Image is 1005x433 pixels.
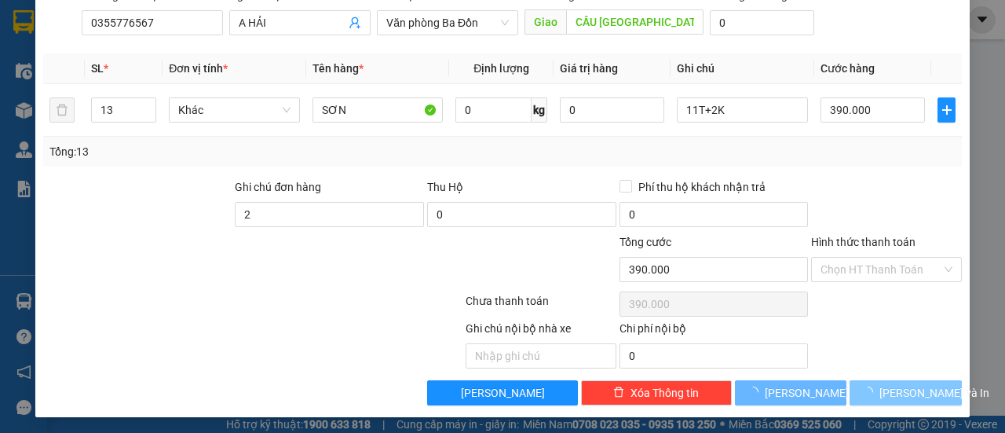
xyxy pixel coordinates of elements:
[312,97,444,123] input: VD: Bàn, Ghế
[619,320,809,343] div: Chi phí nội bộ
[632,178,772,196] span: Phí thu hộ khách nhận trả
[820,62,875,75] span: Cước hàng
[937,97,956,123] button: plus
[49,97,75,123] button: delete
[9,91,126,117] h2: 9YASPIGG
[619,236,671,248] span: Tổng cước
[710,10,814,35] input: Cước giao hàng
[747,387,765,398] span: loading
[95,37,265,63] b: [PERSON_NAME]
[862,387,879,398] span: loading
[82,91,290,200] h1: Giao dọc đường
[671,53,814,84] th: Ghi chú
[560,97,664,123] input: 0
[178,98,291,122] span: Khác
[613,387,624,399] span: delete
[466,320,616,343] div: Ghi chú nội bộ nhà xe
[464,292,618,320] div: Chưa thanh toán
[49,143,389,160] div: Tổng: 13
[938,104,955,116] span: plus
[473,62,529,75] span: Định lượng
[581,380,732,405] button: deleteXóa Thông tin
[560,62,618,75] span: Giá trị hàng
[143,112,152,121] span: down
[235,202,424,227] input: Ghi chú đơn hàng
[630,384,699,402] span: Xóa Thông tin
[386,11,509,35] span: Văn phòng Ba Đồn
[91,62,104,75] span: SL
[235,181,321,193] label: Ghi chú đơn hàng
[466,343,616,369] input: Nhập ghi chú
[138,110,155,122] span: Decrease Value
[524,9,566,35] span: Giao
[735,380,847,405] button: [PERSON_NAME]
[811,236,915,248] label: Hình thức thanh toán
[677,97,808,123] input: Ghi Chú
[169,62,228,75] span: Đơn vị tính
[349,17,361,29] span: user-add
[143,101,152,110] span: up
[879,384,989,402] span: [PERSON_NAME] và In
[138,98,155,110] span: Increase Value
[427,380,578,405] button: [PERSON_NAME]
[850,380,962,405] button: [PERSON_NAME] và In
[566,9,703,35] input: Dọc đường
[427,181,463,193] span: Thu Hộ
[532,97,547,123] span: kg
[765,384,849,402] span: [PERSON_NAME]
[461,384,545,402] span: [PERSON_NAME]
[312,62,364,75] span: Tên hàng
